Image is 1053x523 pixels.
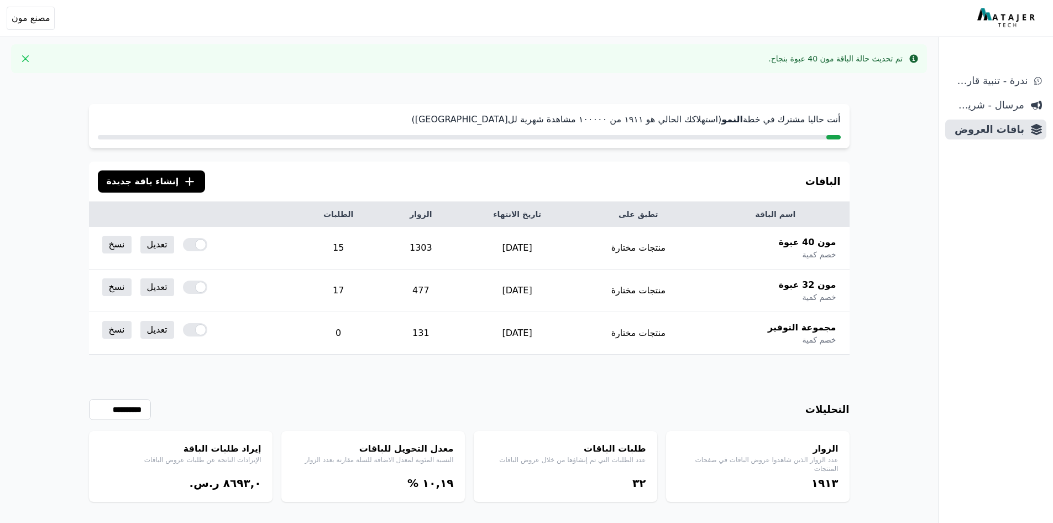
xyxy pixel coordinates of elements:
a: تعديل [140,278,174,296]
th: الزوار [383,202,459,227]
td: 17 [294,270,383,312]
button: إنشاء باقة جديدة [98,170,206,193]
span: مجموعة التوفير [768,321,836,334]
h3: الباقات [805,174,841,189]
span: مصنع مون [12,12,50,25]
span: ر.س. [190,477,219,490]
span: خصم كمية [802,249,836,260]
p: أنت حاليا مشترك في خطة (استهلاكك الحالي هو ١٩١١ من ١۰۰۰۰۰ مشاهدة شهرية لل[GEOGRAPHIC_DATA]) [98,113,841,126]
span: باقات العروض [950,122,1024,137]
p: الإيرادات الناتجة عن طلبات عروض الباقات [100,455,261,464]
button: Close [17,50,34,68]
div: ١٩١۳ [677,475,839,491]
button: مصنع مون [7,7,55,30]
a: تعديل [140,321,174,339]
td: 15 [294,227,383,270]
h3: التحليلات [805,402,850,417]
td: [DATE] [459,270,575,312]
span: ندرة - تنبية قارب علي النفاذ [950,73,1028,89]
p: النسبة المئوية لمعدل الاضافة للسلة مقارنة بعدد الزوار [292,455,454,464]
td: 0 [294,312,383,355]
h4: معدل التحويل للباقات [292,442,454,455]
bdi: ٨٦٩۳,۰ [223,477,261,490]
div: تم تحديث حالة الباقة مون 40 عبوة بنجاح. [768,53,903,64]
h4: الزوار [677,442,839,455]
td: منتجات مختارة [575,270,701,312]
bdi: ١۰,١٩ [422,477,453,490]
h4: طلبات الباقات [485,442,646,455]
a: تعديل [140,236,174,253]
p: عدد الطلبات التي تم إنشاؤها من خلال عروض الباقات [485,455,646,464]
th: تطبق على [575,202,701,227]
span: مون 40 عبوة [779,236,836,249]
th: تاريخ الانتهاء [459,202,575,227]
span: خصم كمية [802,334,836,345]
a: نسخ [102,236,132,253]
a: نسخ [102,321,132,339]
td: 1303 [383,227,459,270]
span: خصم كمية [802,292,836,303]
span: إنشاء باقة جديدة [107,175,179,188]
td: [DATE] [459,227,575,270]
th: الطلبات [294,202,383,227]
td: 477 [383,270,459,312]
img: MatajerTech Logo [977,8,1038,28]
strong: النمو [721,114,743,125]
span: مون 32 عبوة [779,278,836,292]
a: نسخ [102,278,132,296]
p: عدد الزوار الذين شاهدوا عروض الباقات في صفحات المنتجات [677,455,839,473]
td: 131 [383,312,459,355]
td: منتجات مختارة [575,227,701,270]
th: اسم الباقة [701,202,850,227]
td: منتجات مختارة [575,312,701,355]
span: % [407,477,418,490]
span: مرسال - شريط دعاية [950,97,1024,113]
h4: إيراد طلبات الباقة [100,442,261,455]
div: ۳٢ [485,475,646,491]
td: [DATE] [459,312,575,355]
